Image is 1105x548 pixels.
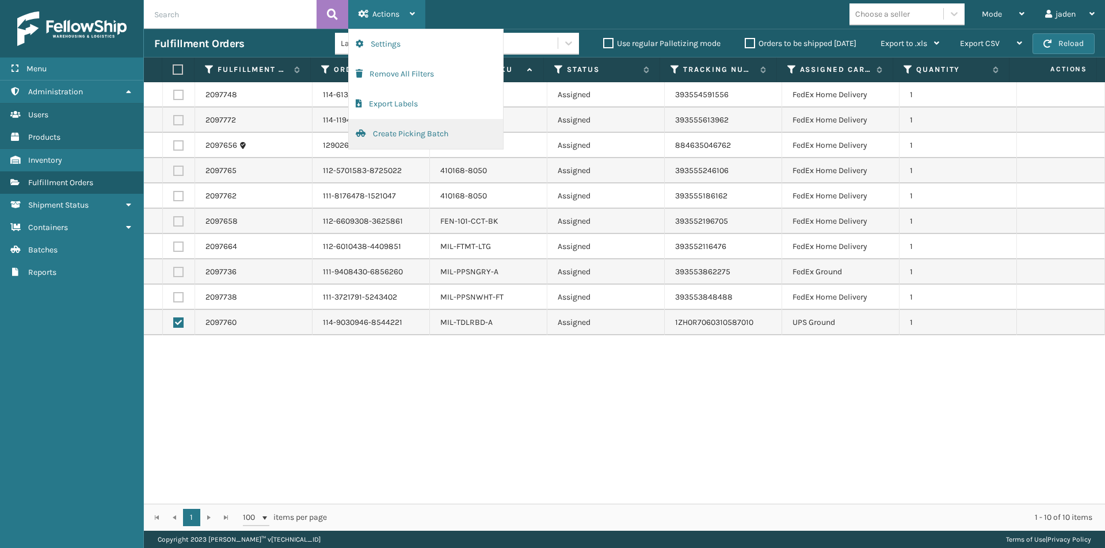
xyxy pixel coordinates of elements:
td: FedEx Home Delivery [782,158,900,183]
span: Containers [28,223,68,232]
label: Assigned Carrier Service [800,64,871,75]
td: 1 [900,108,1017,133]
span: Export to .xls [881,39,927,48]
a: FEN-101-CCT-BK [440,216,498,226]
a: Terms of Use [1006,535,1046,543]
a: 2097748 [205,89,237,101]
span: Menu [26,64,47,74]
td: 129026899628009 [313,133,430,158]
span: Administration [28,87,83,97]
div: Last 90 Days [341,37,430,49]
span: Actions [372,9,399,19]
label: Fulfillment Order Id [218,64,288,75]
p: Copyright 2023 [PERSON_NAME]™ v [TECHNICAL_ID] [158,531,321,548]
td: FedEx Home Delivery [782,82,900,108]
td: 112-6609308-3625861 [313,209,430,234]
a: 393555246106 [675,166,729,175]
a: 884635046762 [675,140,731,150]
a: 2097656 [205,140,237,151]
td: 1 [900,259,1017,285]
td: 111-8176478-1521047 [313,183,430,209]
a: 393555613962 [675,115,729,125]
button: Create Picking Batch [349,119,503,149]
a: 2097658 [205,216,238,227]
a: MIL-FTMT-LTG [440,242,491,251]
span: items per page [243,509,327,526]
td: 114-9030946-8544221 [313,310,430,335]
td: FedEx Home Delivery [782,133,900,158]
label: Quantity [916,64,987,75]
span: 100 [243,512,260,523]
span: Shipment Status [28,200,89,210]
a: 2097760 [205,317,237,328]
span: Fulfillment Orders [28,178,93,187]
div: | [1006,531,1091,548]
span: Products [28,132,60,142]
a: MIL-TDLRBD-A [440,317,493,327]
a: 393554591556 [675,90,729,99]
button: Export Labels [349,89,503,119]
label: Tracking Number [683,64,754,75]
td: 111-3721791-5243402 [313,285,430,310]
label: Use regular Palletizing mode [603,39,721,48]
a: 410168-8050 [440,166,487,175]
a: 393553862275 [675,267,730,277]
span: Actions [1013,60,1094,79]
td: Assigned [547,82,665,108]
button: Settings [349,29,503,59]
a: 410168-8050 [440,191,487,201]
td: Assigned [547,285,665,310]
a: 2097772 [205,114,236,126]
a: 393553848488 [675,292,733,302]
span: Inventory [28,155,62,165]
a: MIL-PPSNGRY-A [440,267,498,277]
td: Assigned [547,108,665,133]
td: 1 [900,183,1017,209]
td: 111-9408430-6856260 [313,259,430,285]
td: Assigned [547,234,665,259]
td: UPS Ground [782,310,900,335]
td: 1 [900,158,1017,183]
td: Assigned [547,158,665,183]
div: 1 - 10 of 10 items [343,512,1092,523]
td: FedEx Home Delivery [782,108,900,133]
td: 114-6135011-5513061 [313,82,430,108]
div: Choose a seller [855,8,910,20]
button: Reload [1032,33,1095,54]
td: 1 [900,234,1017,259]
a: Privacy Policy [1047,535,1091,543]
td: FedEx Home Delivery [782,234,900,259]
a: 2097765 [205,165,237,177]
a: 1 [183,509,200,526]
td: FedEx Ground [782,259,900,285]
a: 393555186162 [675,191,727,201]
td: FedEx Home Delivery [782,183,900,209]
td: Assigned [547,183,665,209]
label: Order Number [334,64,405,75]
label: Status [567,64,638,75]
td: Assigned [547,133,665,158]
span: Export CSV [960,39,1000,48]
td: Assigned [547,209,665,234]
a: 2097762 [205,190,237,202]
td: FedEx Home Delivery [782,285,900,310]
span: Users [28,110,48,120]
span: Mode [982,9,1002,19]
span: Reports [28,267,56,277]
button: Remove All Filters [349,59,503,89]
a: 2097664 [205,241,237,252]
td: 112-5701583-8725022 [313,158,430,183]
span: Batches [28,245,58,255]
a: MIL-PPSNWHT-FT [440,292,504,302]
a: 393552116476 [675,242,726,251]
a: 2097736 [205,266,237,278]
td: 1 [900,82,1017,108]
td: 1 [900,133,1017,158]
td: 112-6010438-4409851 [313,234,430,259]
h3: Fulfillment Orders [154,37,244,51]
td: FedEx Home Delivery [782,209,900,234]
td: 1 [900,285,1017,310]
td: 1 [900,310,1017,335]
td: Assigned [547,259,665,285]
a: 393552196705 [675,216,728,226]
